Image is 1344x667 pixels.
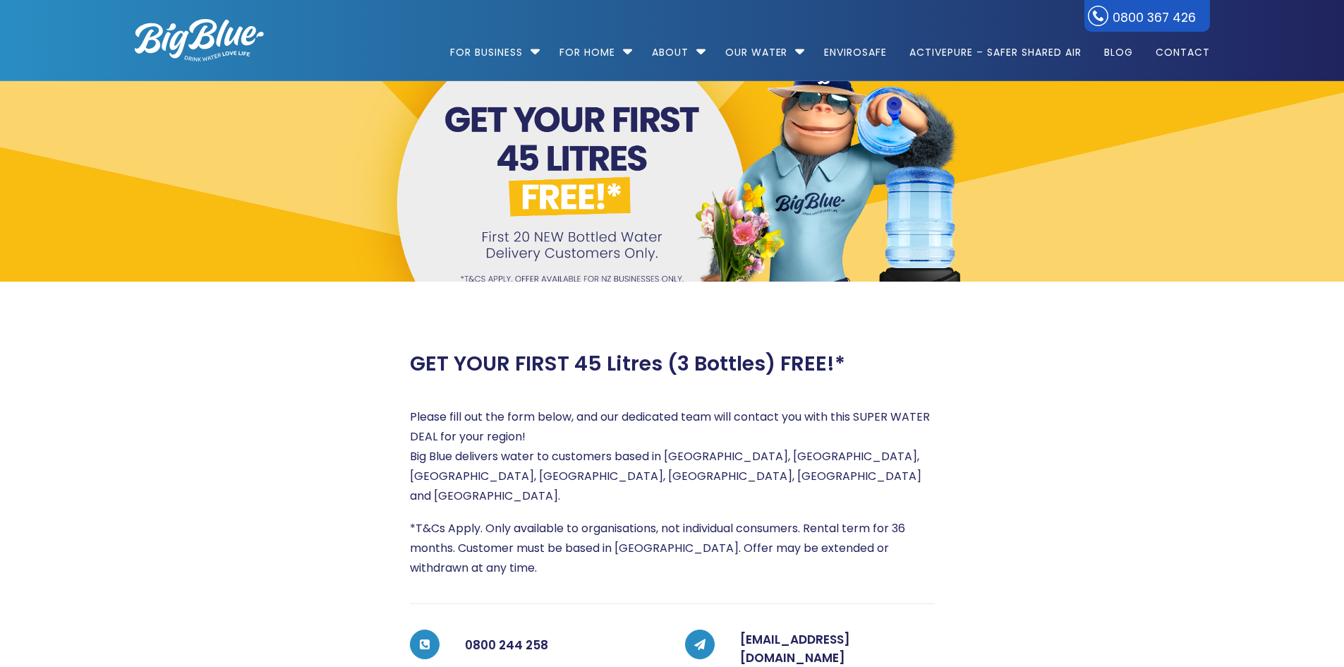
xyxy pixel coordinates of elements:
h5: 0800 244 258 [465,631,660,659]
p: *T&Cs Apply. Only available to organisations, not individual consumers. Rental term for 36 months... [410,519,935,578]
a: [EMAIL_ADDRESS][DOMAIN_NAME] [740,631,850,666]
img: logo [135,19,264,61]
p: Please fill out the form below, and our dedicated team will contact you with this SUPER WATER DEA... [410,407,935,506]
h2: GET YOUR FIRST 45 Litres (3 Bottles) FREE!* [410,351,845,376]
